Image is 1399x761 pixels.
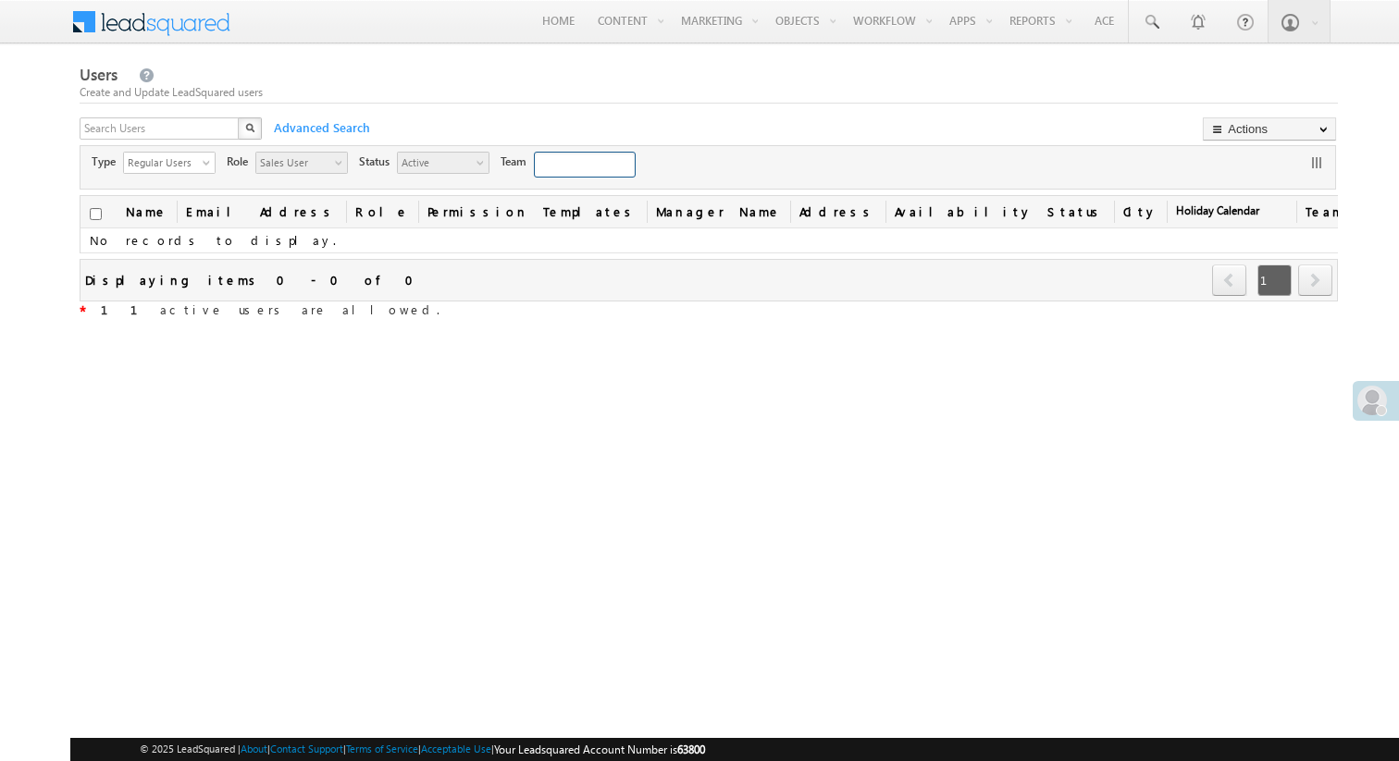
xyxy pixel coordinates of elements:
span: 1 [1257,264,1292,296]
span: Active [398,153,474,171]
span: Sales User [256,153,332,171]
a: Address [790,196,885,227]
span: Permission Templates [418,196,647,227]
a: Availability Status [885,196,1114,227]
span: select [335,157,350,167]
span: prev [1212,264,1246,296]
input: Search Users [80,117,241,140]
span: Status [359,153,397,170]
a: Email Address [177,196,346,227]
span: Advanced Search [265,119,376,136]
div: Displaying items 0 - 0 of 0 [85,269,425,290]
span: active users are allowed. [86,301,440,317]
span: © 2025 LeadSquared | | | | | [140,741,705,758]
span: Team [501,153,534,170]
span: Users [80,64,118,85]
a: Terms of Service [346,743,418,755]
span: Type [92,153,123,170]
div: Create and Update LeadSquared users [80,84,1339,101]
a: About [241,743,267,755]
a: prev [1212,266,1247,296]
span: select [477,157,491,167]
a: next [1298,266,1332,296]
span: Your Leadsquared Account Number is [494,743,705,756]
span: Manager Name [647,196,790,227]
span: next [1298,264,1332,296]
strong: 11 [101,301,160,317]
span: 63800 [677,743,705,756]
a: Role [346,196,418,227]
span: Team [1296,196,1353,227]
span: Regular Users [124,153,200,171]
button: Actions [1203,117,1336,141]
img: Search [245,123,254,132]
a: City [1114,196,1167,227]
a: Contact Support [270,743,343,755]
span: Holiday Calendar [1167,196,1296,227]
a: Name [117,196,177,227]
a: Acceptable Use [421,743,491,755]
span: Role [227,153,255,170]
span: select [203,157,217,167]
